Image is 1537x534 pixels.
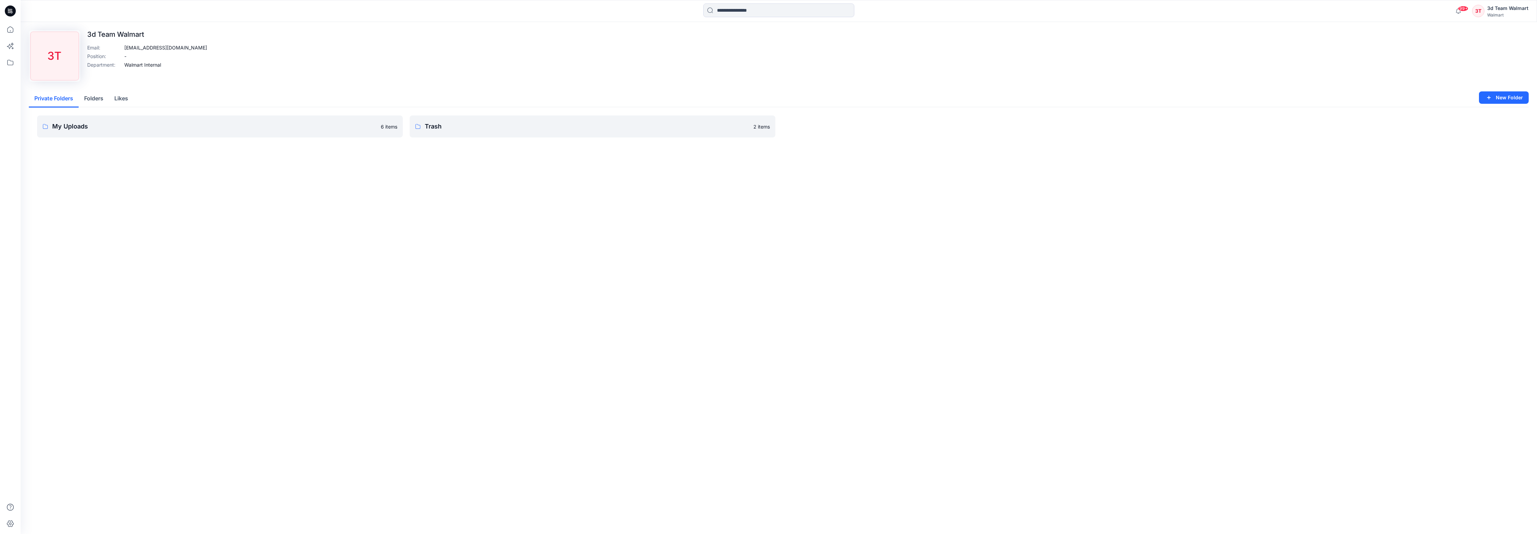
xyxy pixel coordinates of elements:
div: Walmart [1487,12,1528,18]
p: My Uploads [52,122,377,131]
button: New Folder [1479,91,1529,104]
p: Email : [87,44,122,51]
div: 3d Team Walmart [1487,4,1528,12]
p: Position : [87,53,122,60]
p: [EMAIL_ADDRESS][DOMAIN_NAME] [124,44,207,51]
div: 3T [1472,5,1484,17]
button: Folders [79,90,109,108]
span: 99+ [1458,6,1468,11]
a: Trash2 items [410,115,775,137]
a: My Uploads6 items [37,115,403,137]
button: Private Folders [29,90,79,108]
button: Likes [109,90,134,108]
p: - [124,53,126,60]
p: 6 items [381,123,397,130]
p: Walmart Internal [124,61,161,68]
p: 3d Team Walmart [87,30,207,38]
p: Department : [87,61,122,68]
div: 3T [30,32,79,80]
p: Trash [425,122,749,131]
p: 2 items [753,123,770,130]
